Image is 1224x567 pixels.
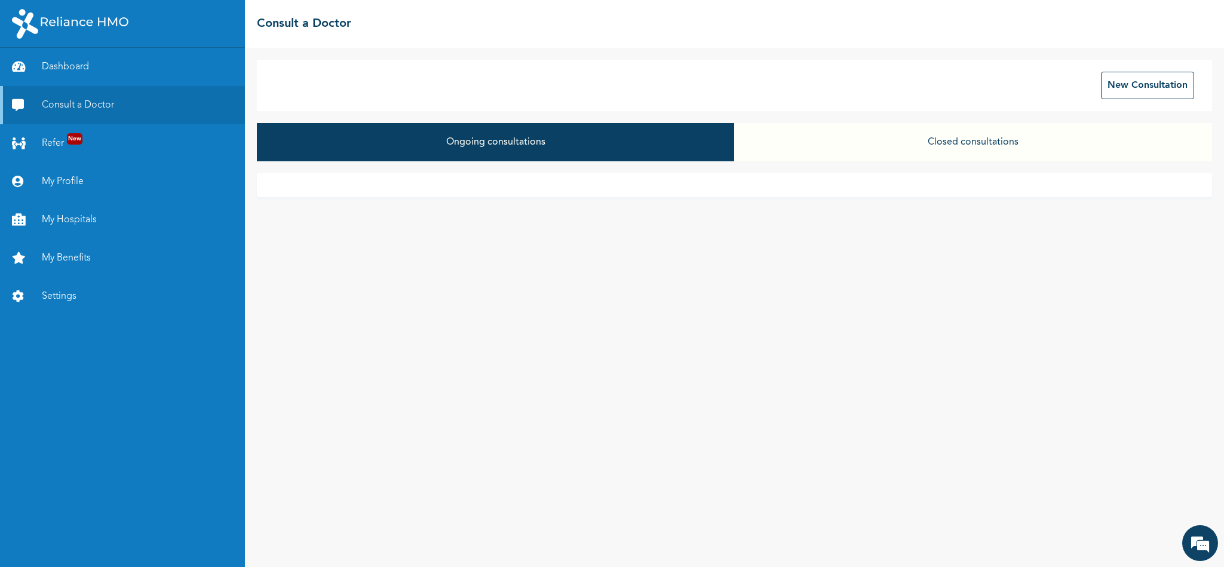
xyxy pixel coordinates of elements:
[117,405,228,442] div: FAQs
[1101,72,1194,99] button: New Consultation
[257,15,351,33] h2: Consult a Doctor
[6,426,117,434] span: Conversation
[734,123,1212,161] button: Closed consultations
[62,67,201,82] div: Chat with us now
[67,133,82,145] span: New
[69,169,165,290] span: We're online!
[6,363,228,405] textarea: Type your message and hit 'Enter'
[12,9,128,39] img: RelianceHMO's Logo
[196,6,225,35] div: Minimize live chat window
[22,60,48,90] img: d_794563401_company_1708531726252_794563401
[257,123,735,161] button: Ongoing consultations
